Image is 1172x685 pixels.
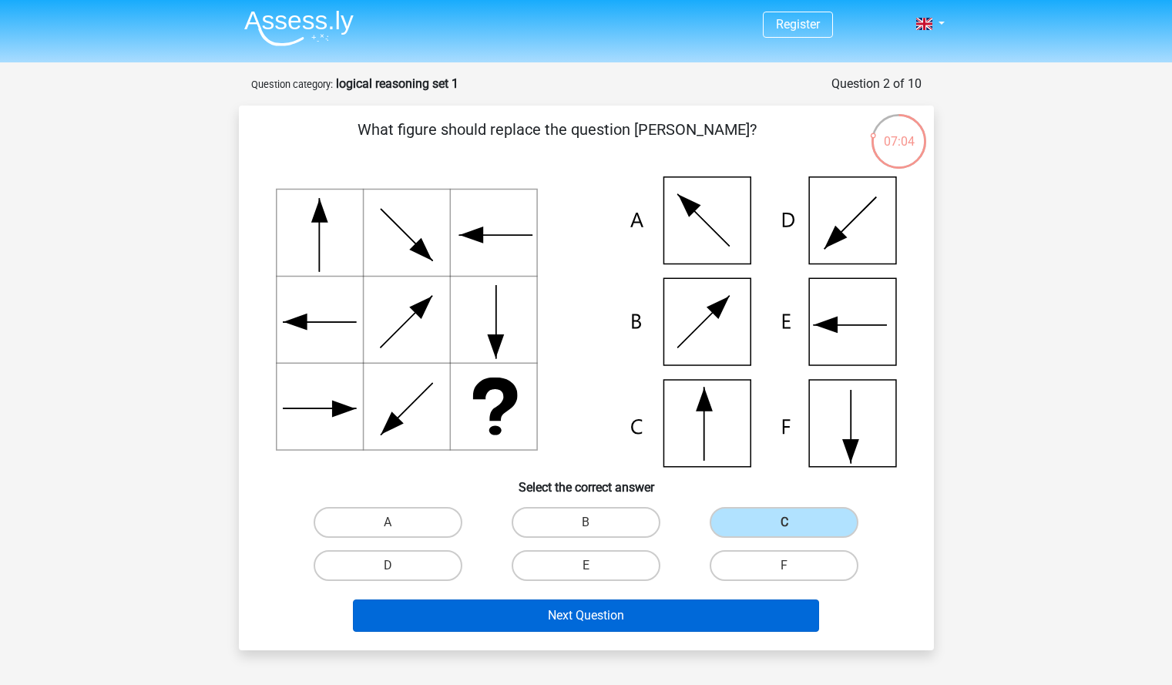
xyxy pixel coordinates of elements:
label: E [512,550,660,581]
a: Register [776,17,820,32]
strong: logical reasoning set 1 [336,76,458,91]
div: Question 2 of 10 [831,75,922,93]
small: Question category: [251,79,333,90]
label: A [314,507,462,538]
button: Next Question [353,599,819,632]
img: Assessly [244,10,354,46]
p: What figure should replace the question [PERSON_NAME]? [264,118,851,164]
label: B [512,507,660,538]
h6: Select the correct answer [264,468,909,495]
label: F [710,550,858,581]
div: 07:04 [870,112,928,151]
label: C [710,507,858,538]
label: D [314,550,462,581]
